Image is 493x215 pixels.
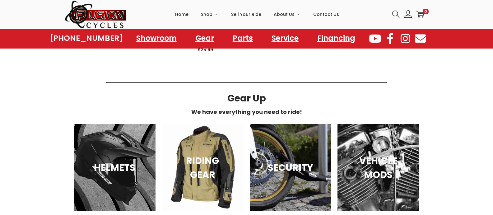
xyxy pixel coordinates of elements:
[274,0,301,28] a: About Us
[201,7,212,22] span: Shop
[265,31,305,45] a: Service
[71,109,422,115] h6: We have everything you need to ride!
[130,31,183,45] a: Showroom
[50,34,123,43] a: [PHONE_NUMBER]
[175,7,188,22] span: Home
[71,94,422,103] h3: Gear Up
[348,154,408,182] h3: VEHICLE MODS
[201,0,219,28] a: Shop
[313,7,339,22] span: Contact Us
[130,31,361,45] nav: Menu
[261,161,321,175] h3: SECURITY
[173,154,233,182] h3: RIDING GEAR
[198,47,201,53] span: $
[85,161,145,175] h3: HELMETS
[226,31,259,45] a: Parts
[231,7,261,22] span: Sell Your Ride
[162,124,244,211] a: RIDING GEAR
[198,47,213,53] span: 25.99
[337,124,419,211] a: VEHICLE MODS
[74,124,156,211] a: HELMETS
[231,0,261,28] a: Sell Your Ride
[189,31,220,45] a: Gear
[313,0,339,28] a: Contact Us
[175,0,188,28] a: Home
[127,0,388,28] nav: Primary navigation
[250,124,332,211] a: SECURITY
[416,11,424,18] a: 0
[274,7,295,22] span: About Us
[311,31,361,45] a: Financing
